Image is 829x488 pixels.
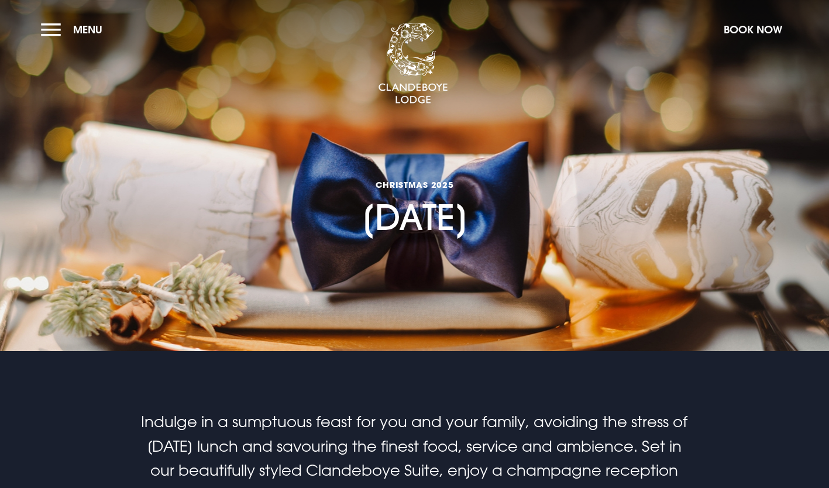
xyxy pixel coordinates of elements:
[378,23,448,105] img: Clandeboye Lodge
[361,179,469,190] span: CHRISTMAS 2025
[41,17,108,42] button: Menu
[718,17,788,42] button: Book Now
[361,119,469,238] h1: [DATE]
[73,23,102,36] span: Menu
